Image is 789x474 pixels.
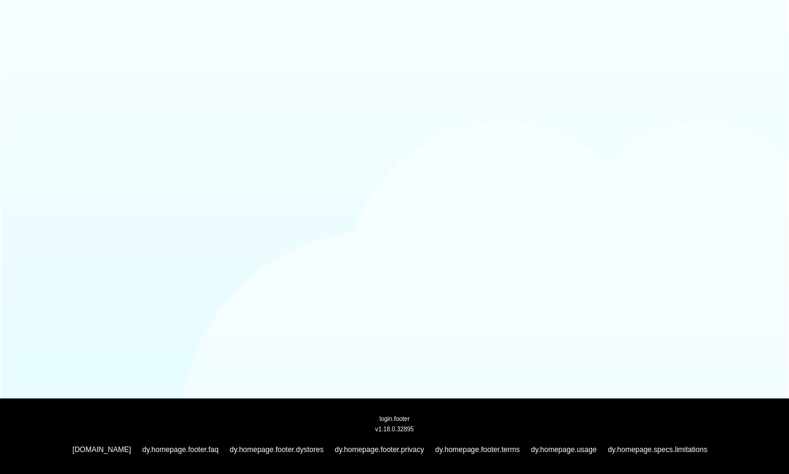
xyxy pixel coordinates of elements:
span: login.footer [379,414,409,422]
a: dy.homepage.footer.terms [435,445,520,454]
a: dy.homepage.footer.faq [142,445,218,454]
span: v1.18.0.32895 [375,425,413,433]
a: dy.homepage.footer.privacy [335,445,424,454]
a: dy.homepage.usage [531,445,597,454]
a: dy.homepage.footer.dystores [230,445,324,454]
a: [DOMAIN_NAME] [73,445,131,454]
a: dy.homepage.specs.limitations [608,445,707,454]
